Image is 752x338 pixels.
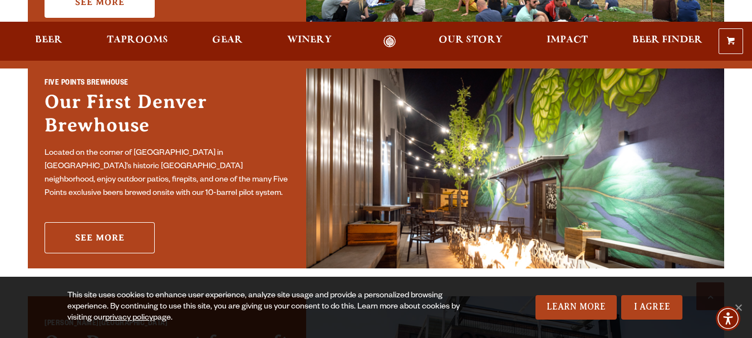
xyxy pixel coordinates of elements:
a: Learn More [535,295,617,320]
a: Beer [28,35,70,48]
span: Taprooms [107,36,168,45]
a: Impact [539,35,595,48]
h2: Five Points Brewhouse [45,78,289,91]
span: Winery [287,36,332,45]
a: Winery [280,35,339,48]
p: Located on the corner of [GEOGRAPHIC_DATA] in [GEOGRAPHIC_DATA]’s historic [GEOGRAPHIC_DATA] neig... [45,147,289,200]
img: Promo Card Aria Label' [306,62,724,268]
h3: Our First Denver Brewhouse [45,90,289,143]
span: Beer Finder [632,36,702,45]
span: Our Story [439,36,503,45]
a: Taprooms [100,35,175,48]
a: Our Story [431,35,510,48]
div: Accessibility Menu [716,306,740,331]
span: Impact [547,36,588,45]
a: Gear [205,35,250,48]
a: See More [45,222,155,253]
a: privacy policy [105,314,153,323]
a: Odell Home [369,35,411,48]
div: This site uses cookies to enhance user experience, analyze site usage and provide a personalized ... [67,291,485,324]
a: Beer Finder [625,35,710,48]
span: Gear [212,36,243,45]
a: I Agree [621,295,682,320]
span: Beer [35,36,62,45]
